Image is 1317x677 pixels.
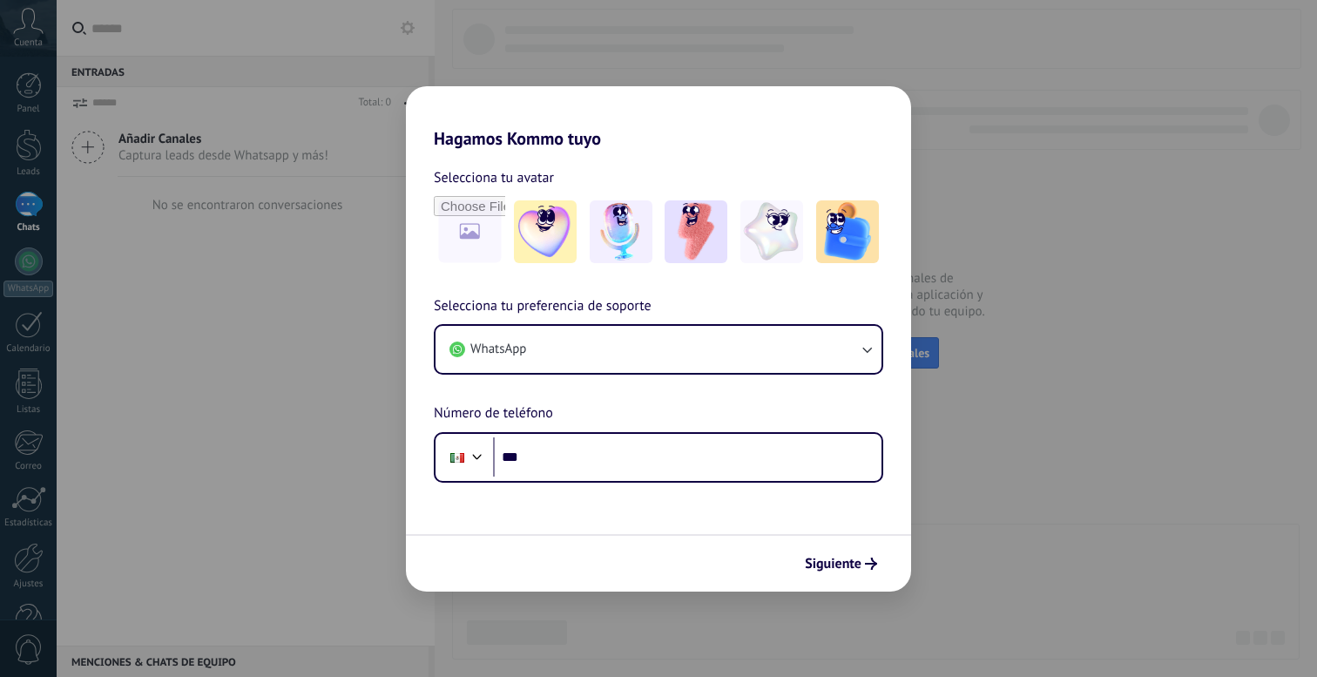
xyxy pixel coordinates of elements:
[797,549,885,579] button: Siguiente
[470,341,526,358] span: WhatsApp
[441,439,474,476] div: Mexico: + 52
[816,200,879,263] img: -5.jpeg
[665,200,727,263] img: -3.jpeg
[740,200,803,263] img: -4.jpeg
[590,200,652,263] img: -2.jpeg
[434,295,652,318] span: Selecciona tu preferencia de soporte
[434,166,554,189] span: Selecciona tu avatar
[434,403,553,425] span: Número de teléfono
[514,200,577,263] img: -1.jpeg
[436,326,881,373] button: WhatsApp
[406,86,911,149] h2: Hagamos Kommo tuyo
[805,558,861,570] span: Siguiente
